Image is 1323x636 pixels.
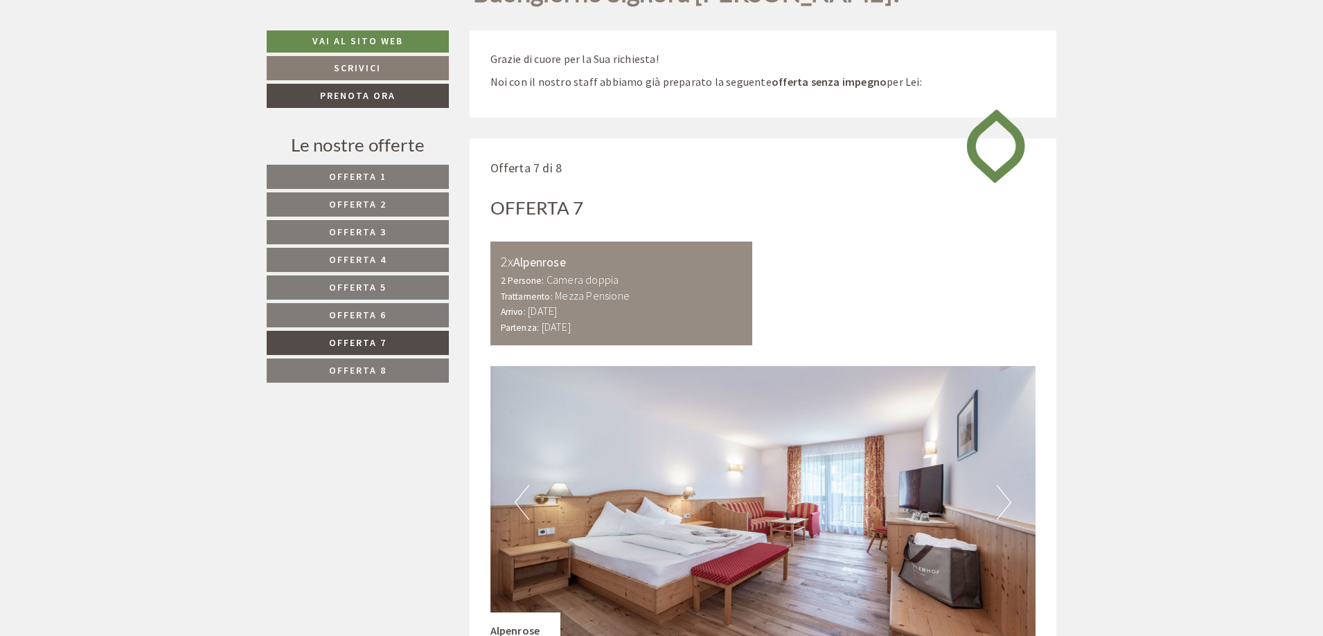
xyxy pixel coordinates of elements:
b: Camera doppia [547,273,619,287]
b: [DATE] [542,320,571,334]
div: Buon giorno, come possiamo aiutarla? [11,38,216,80]
span: Offerta 7 di 8 [490,160,562,176]
img: image [956,97,1036,195]
small: 2 Persone: [501,275,544,287]
span: Offerta 1 [329,170,387,183]
a: Vai al sito web [267,30,449,53]
p: Grazie di cuore per la Sua richiesta! [490,51,1036,67]
b: [DATE] [528,304,557,318]
p: Noi con il nostro staff abbiamo già preparato la seguente per Lei: [490,74,1036,90]
span: Offerta 6 [329,309,387,321]
span: Offerta 3 [329,226,387,238]
a: Prenota ora [267,84,449,108]
small: Trattamento: [501,291,553,302]
button: Invia [476,365,546,389]
strong: offerta senza impegno [772,75,887,89]
b: 2x [501,253,513,270]
span: Offerta 8 [329,364,387,376]
small: Arrivo: [501,306,526,318]
b: Mezza Pensione [555,289,630,302]
a: Scrivici [267,56,449,80]
span: Offerta 2 [329,198,387,210]
small: Partenza: [501,322,540,334]
div: giovedì [244,11,301,35]
div: Offerta 7 [490,195,584,221]
button: Previous [515,485,529,520]
span: Offerta 7 [329,336,387,349]
span: Offerta 4 [329,253,387,266]
div: [GEOGRAPHIC_DATA] [21,41,209,52]
div: Le nostre offerte [267,132,449,158]
span: Offerta 5 [329,281,387,293]
button: Next [997,485,1011,520]
div: Alpenrose [501,252,743,272]
small: 08:30 [21,68,209,78]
